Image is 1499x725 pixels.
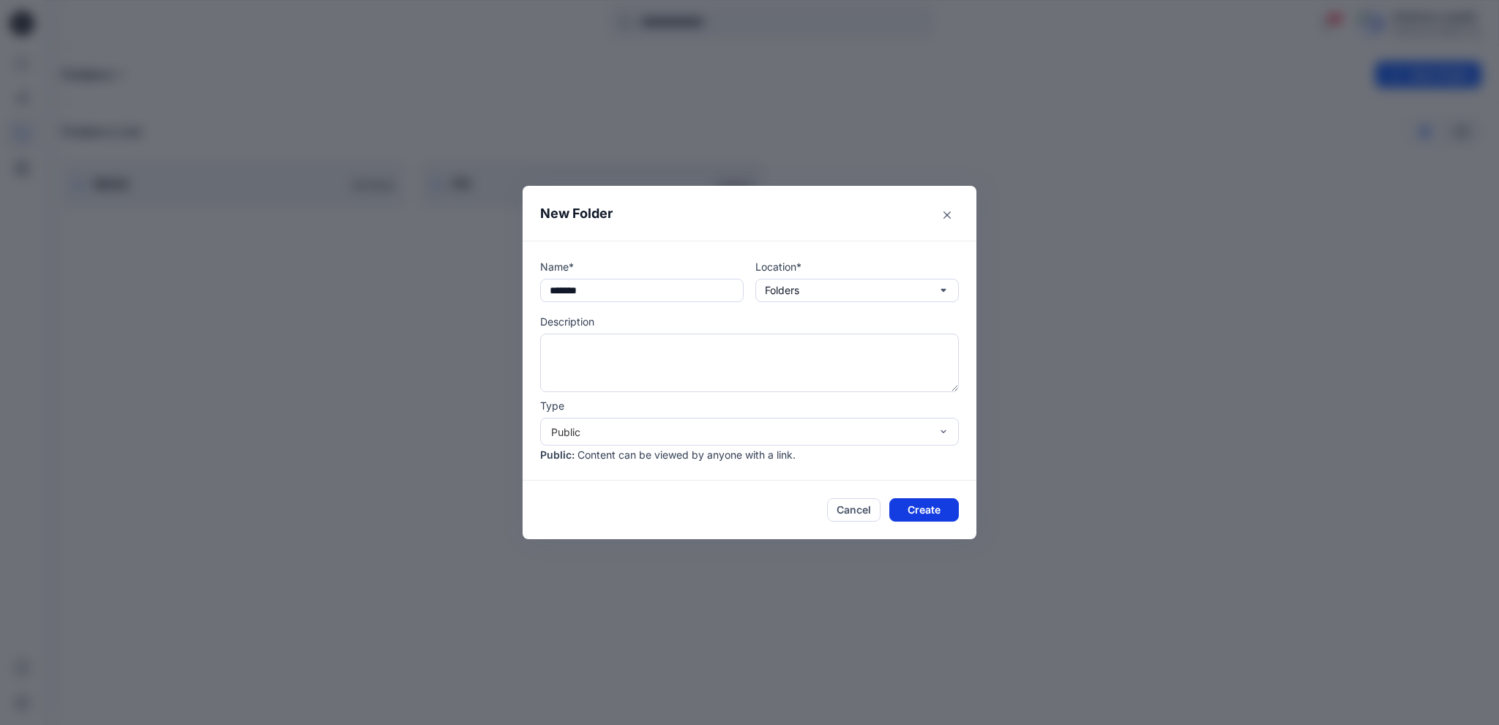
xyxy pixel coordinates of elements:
p: Folders [765,282,799,298]
p: Description [540,314,959,329]
button: Folders [755,279,959,302]
button: Cancel [827,498,881,522]
p: Public : [540,447,575,462]
p: Type [540,398,959,413]
p: Content can be viewed by anyone with a link. [577,447,796,462]
header: New Folder [523,186,976,241]
p: Location* [755,259,959,274]
div: Public [551,424,930,440]
p: Name* [540,259,744,274]
button: Close [935,203,959,227]
button: Create [889,498,959,522]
